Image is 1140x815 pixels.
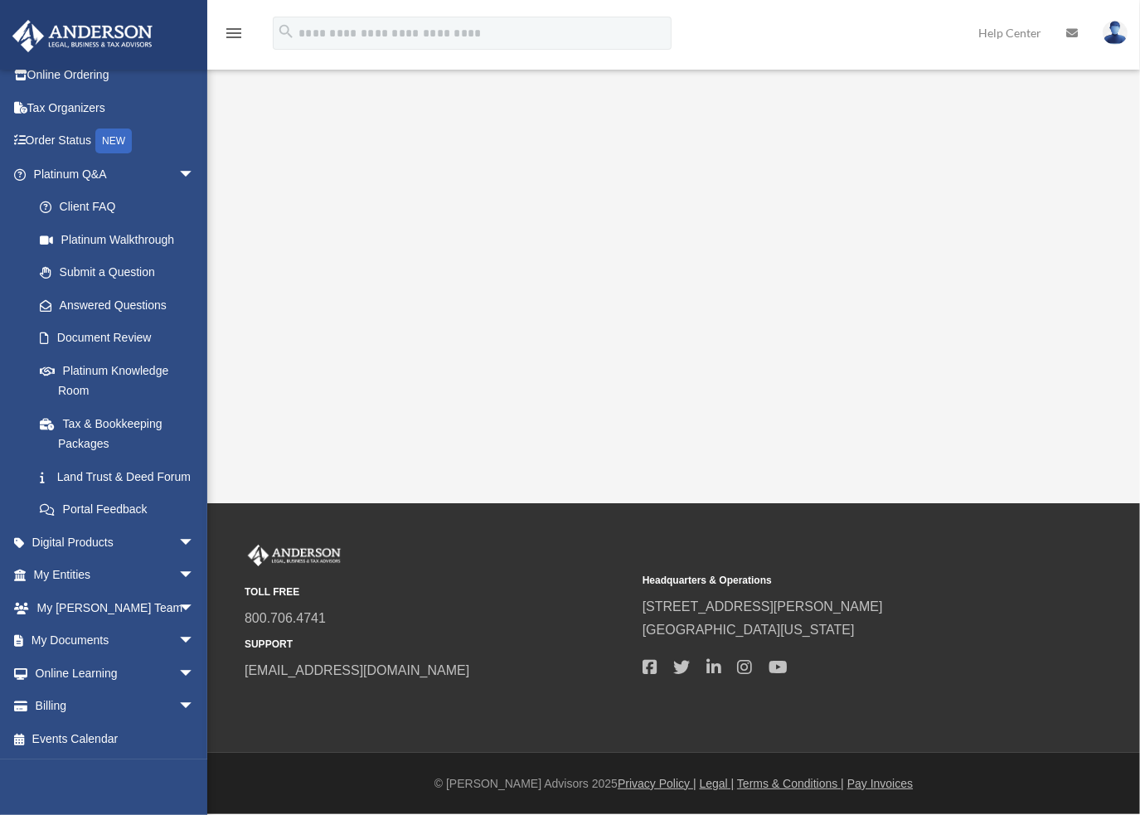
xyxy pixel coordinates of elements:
[178,158,211,192] span: arrow_drop_down
[12,526,220,559] a: Digital Productsarrow_drop_down
[178,624,211,658] span: arrow_drop_down
[12,690,220,723] a: Billingarrow_drop_down
[23,460,220,493] a: Land Trust & Deed Forum
[245,636,631,653] small: SUPPORT
[23,407,220,460] a: Tax & Bookkeeping Packages
[1103,21,1128,45] img: User Pic
[737,777,844,790] a: Terms & Conditions |
[12,624,220,657] a: My Documentsarrow_drop_down
[178,591,211,625] span: arrow_drop_down
[23,256,220,289] a: Submit a Question
[23,289,220,322] a: Answered Questions
[700,777,735,790] a: Legal |
[12,91,220,124] a: Tax Organizers
[207,774,1140,794] div: © [PERSON_NAME] Advisors 2025
[178,690,211,724] span: arrow_drop_down
[178,526,211,560] span: arrow_drop_down
[12,591,220,624] a: My [PERSON_NAME] Teamarrow_drop_down
[23,322,211,355] a: Document Review
[224,29,244,43] a: menu
[224,23,244,43] i: menu
[643,599,883,614] a: [STREET_ADDRESS][PERSON_NAME]
[618,777,696,790] a: Privacy Policy |
[12,722,220,755] a: Events Calendar
[95,129,132,153] div: NEW
[245,611,326,625] a: 800.706.4741
[245,663,469,677] a: [EMAIL_ADDRESS][DOMAIN_NAME]
[23,191,220,224] a: Client FAQ
[23,223,220,256] a: Platinum Walkthrough
[12,59,220,92] a: Online Ordering
[12,124,220,158] a: Order StatusNEW
[7,20,158,52] img: Anderson Advisors Platinum Portal
[178,657,211,691] span: arrow_drop_down
[23,354,220,407] a: Platinum Knowledge Room
[245,584,631,601] small: TOLL FREE
[245,545,344,566] img: Anderson Advisors Platinum Portal
[643,572,1029,589] small: Headquarters & Operations
[12,559,220,592] a: My Entitiesarrow_drop_down
[23,493,220,526] a: Portal Feedback
[847,777,913,790] a: Pay Invoices
[277,22,295,41] i: search
[12,158,220,191] a: Platinum Q&Aarrow_drop_down
[178,559,211,593] span: arrow_drop_down
[12,657,220,690] a: Online Learningarrow_drop_down
[643,623,855,637] a: [GEOGRAPHIC_DATA][US_STATE]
